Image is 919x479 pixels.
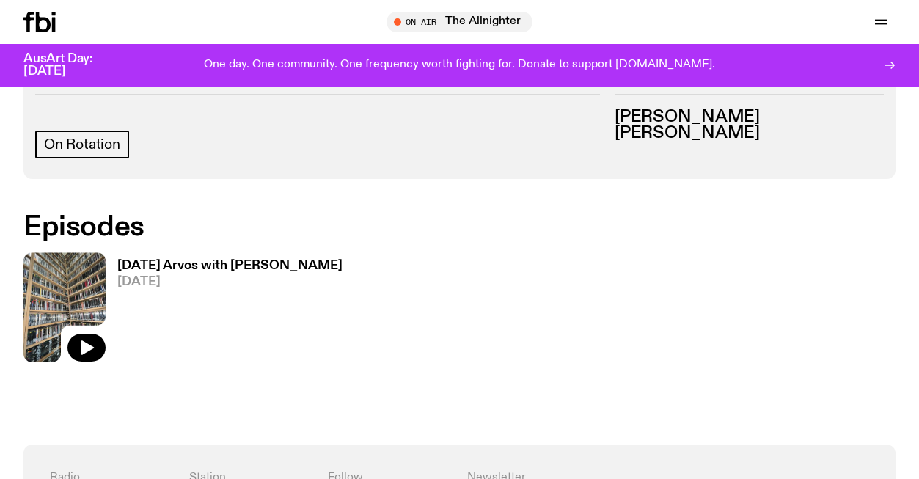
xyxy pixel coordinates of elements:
[106,260,343,362] a: [DATE] Arvos with [PERSON_NAME][DATE]
[44,136,120,153] span: On Rotation
[117,260,343,272] h3: [DATE] Arvos with [PERSON_NAME]
[615,125,884,142] h3: [PERSON_NAME]
[23,53,117,78] h3: AusArt Day: [DATE]
[615,109,884,125] h3: [PERSON_NAME]
[23,214,600,241] h2: Episodes
[387,12,532,32] button: On AirThe Allnighter
[117,276,343,288] span: [DATE]
[35,131,129,158] a: On Rotation
[204,59,715,72] p: One day. One community. One frequency worth fighting for. Donate to support [DOMAIN_NAME].
[23,252,106,362] img: A corner shot of the fbi music library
